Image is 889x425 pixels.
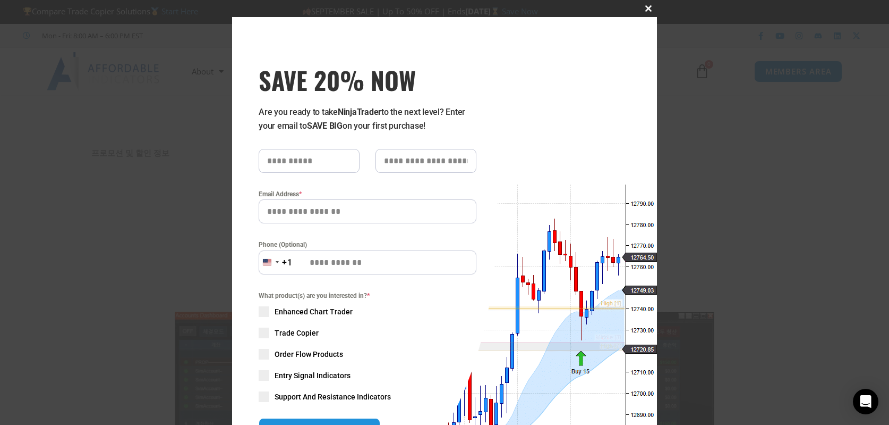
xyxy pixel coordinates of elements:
label: Trade Copier [259,328,476,338]
label: Phone (Optional) [259,239,476,250]
label: Support And Resistance Indicators [259,391,476,402]
label: Entry Signal Indicators [259,370,476,381]
h3: SAVE 20% NOW [259,65,476,95]
span: Support And Resistance Indicators [275,391,391,402]
label: Enhanced Chart Trader [259,306,476,317]
span: Order Flow Products [275,349,343,360]
strong: NinjaTrader [338,107,381,117]
span: Trade Copier [275,328,319,338]
span: What product(s) are you interested in? [259,290,476,301]
span: Entry Signal Indicators [275,370,351,381]
span: Enhanced Chart Trader [275,306,353,317]
label: Email Address [259,189,476,199]
label: Order Flow Products [259,349,476,360]
p: Are you ready to take to the next level? Enter your email to on your first purchase! [259,105,476,133]
button: Selected country [259,251,293,274]
div: Open Intercom Messenger [853,389,878,414]
div: +1 [282,256,293,270]
strong: SAVE BIG [307,121,343,131]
